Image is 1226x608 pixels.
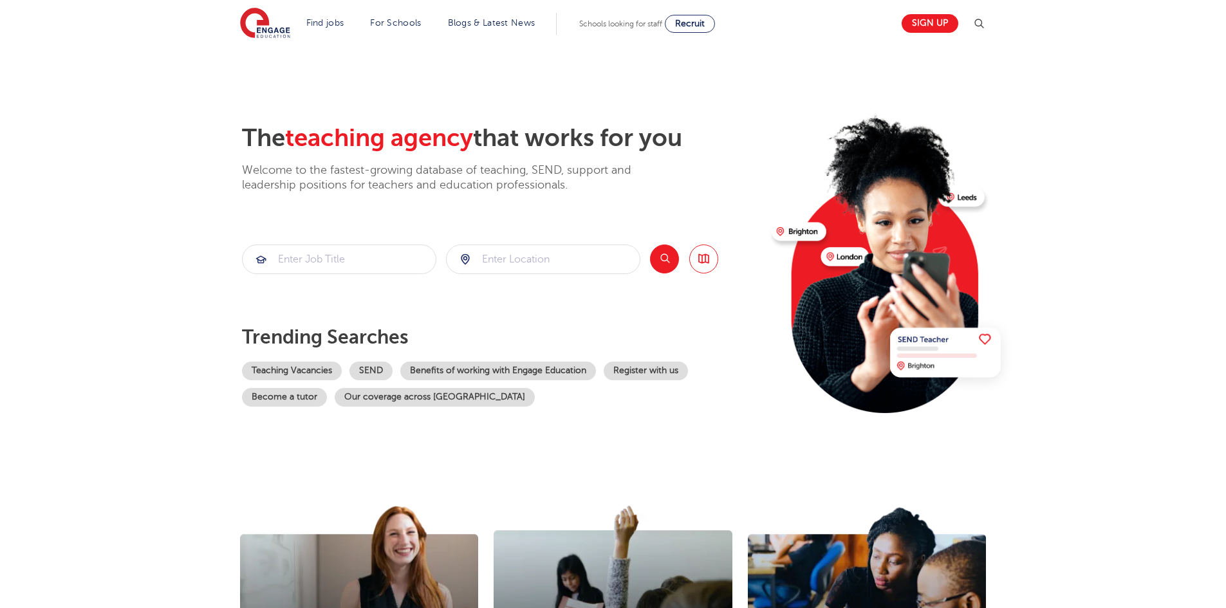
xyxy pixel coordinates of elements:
[400,362,596,380] a: Benefits of working with Engage Education
[285,124,473,152] span: teaching agency
[447,245,640,273] input: Submit
[242,244,436,274] div: Submit
[243,245,436,273] input: Submit
[242,362,342,380] a: Teaching Vacancies
[335,388,535,407] a: Our coverage across [GEOGRAPHIC_DATA]
[306,18,344,28] a: Find jobs
[370,18,421,28] a: For Schools
[242,388,327,407] a: Become a tutor
[242,326,761,349] p: Trending searches
[675,19,705,28] span: Recruit
[242,163,667,193] p: Welcome to the fastest-growing database of teaching, SEND, support and leadership positions for t...
[579,19,662,28] span: Schools looking for staff
[650,244,679,273] button: Search
[242,124,761,153] h2: The that works for you
[240,8,290,40] img: Engage Education
[349,362,393,380] a: SEND
[665,15,715,33] a: Recruit
[446,244,640,274] div: Submit
[448,18,535,28] a: Blogs & Latest News
[604,362,688,380] a: Register with us
[902,14,958,33] a: Sign up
